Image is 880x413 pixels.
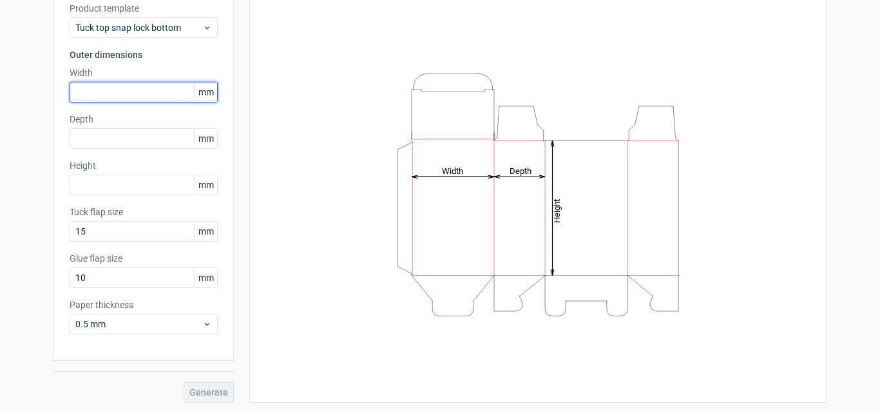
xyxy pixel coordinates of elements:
[195,222,217,241] span: mm
[510,166,531,175] tspan: Depth
[70,113,218,126] label: Depth
[195,129,217,148] span: mm
[70,159,218,172] label: Height
[195,175,217,195] span: mm
[70,2,218,15] label: Product template
[195,82,217,102] span: mm
[75,21,202,34] span: Tuck top snap lock bottom
[70,298,218,311] label: Paper thickness
[552,198,562,222] tspan: Height
[75,318,202,331] span: 0.5 mm
[70,66,218,79] label: Width
[70,206,218,218] label: Tuck flap size
[70,48,218,61] h3: Outer dimensions
[195,268,217,287] span: mm
[442,166,463,175] tspan: Width
[70,252,218,265] label: Glue flap size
